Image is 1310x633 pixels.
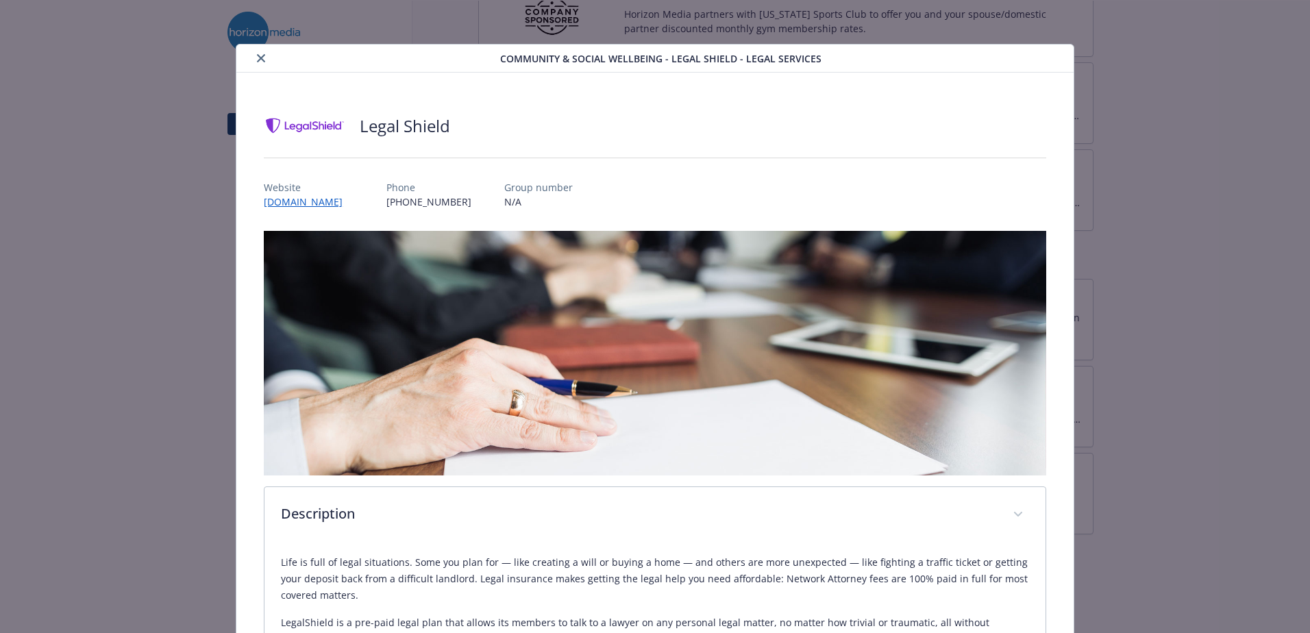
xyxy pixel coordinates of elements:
p: Description [281,504,996,524]
a: [DOMAIN_NAME] [264,195,354,208]
p: Group number [504,180,573,195]
span: Community & Social Wellbeing - Legal Shield - Legal Services [500,51,821,66]
button: close [253,50,269,66]
p: Phone [386,180,471,195]
p: [PHONE_NUMBER] [386,195,471,209]
div: Description [264,487,1046,543]
img: Legal Shield [264,105,346,147]
p: Life is full of legal situations. Some you plan for — like creating a will or buying a home — and... [281,554,1029,604]
img: banner [264,231,1046,475]
h2: Legal Shield [360,114,450,138]
p: N/A [504,195,573,209]
p: Website [264,180,354,195]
